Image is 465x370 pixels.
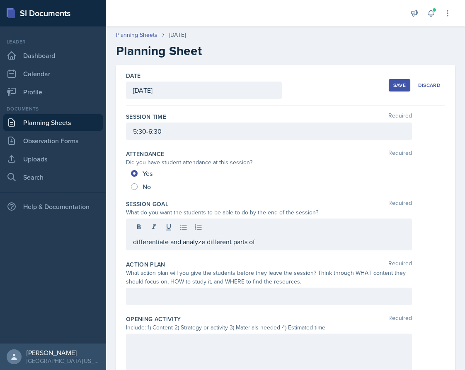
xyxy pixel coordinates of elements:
a: Dashboard [3,47,103,64]
div: Discard [418,82,441,89]
h2: Planning Sheet [116,43,455,58]
div: What do you want the students to be able to do by the end of the session? [126,208,412,217]
label: Session Time [126,113,166,121]
div: Leader [3,38,103,46]
div: [GEOGRAPHIC_DATA][US_STATE] in [GEOGRAPHIC_DATA] [27,357,99,365]
a: Observation Forms [3,132,103,149]
a: Calendar [3,65,103,82]
label: Session Goal [126,200,168,208]
span: No [143,183,151,191]
p: 5:30-6:30 [133,126,405,136]
span: Yes [143,169,153,178]
div: Documents [3,105,103,113]
div: Save [393,82,406,89]
p: differentiate and analyze different parts of [133,237,405,247]
button: Discard [414,79,445,91]
label: Date [126,72,140,80]
label: Attendance [126,150,165,158]
span: Required [388,150,412,158]
button: Save [389,79,410,91]
a: Planning Sheets [3,114,103,131]
a: Uploads [3,151,103,167]
div: Help & Documentation [3,198,103,215]
div: What action plan will you give the students before they leave the session? Think through WHAT con... [126,269,412,286]
a: Planning Sheets [116,31,157,39]
label: Opening Activity [126,315,181,323]
div: [DATE] [169,31,186,39]
div: [PERSON_NAME] [27,348,99,357]
a: Search [3,169,103,185]
a: Profile [3,84,103,100]
span: Required [388,200,412,208]
div: Did you have student attendance at this session? [126,158,412,167]
label: Action Plan [126,260,165,269]
span: Required [388,260,412,269]
span: Required [388,113,412,121]
span: Required [388,315,412,323]
div: Include: 1) Content 2) Strategy or activity 3) Materials needed 4) Estimated time [126,323,412,332]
